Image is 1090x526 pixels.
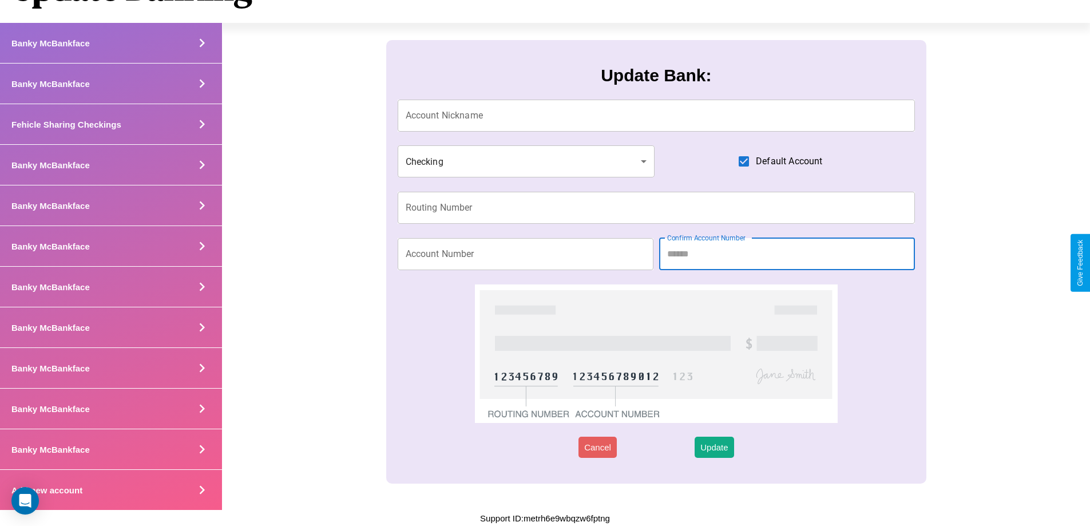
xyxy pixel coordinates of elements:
h4: Banky McBankface [11,404,90,414]
h3: Update Bank: [601,66,711,85]
h4: Add new account [11,485,82,495]
h4: Banky McBankface [11,282,90,292]
p: Support ID: metrh6e9wbqzw6fptng [480,511,610,526]
h4: Banky McBankface [11,38,90,48]
h4: Banky McBankface [11,363,90,373]
h4: Banky McBankface [11,160,90,170]
label: Confirm Account Number [667,233,746,243]
img: check [475,284,837,423]
h4: Banky McBankface [11,323,90,333]
button: Cancel [578,437,617,458]
h4: Banky McBankface [11,242,90,251]
h4: Banky McBankface [11,79,90,89]
button: Update [695,437,734,458]
div: Checking [398,145,655,177]
span: Default Account [756,155,822,168]
h4: Banky McBankface [11,445,90,454]
h4: Fehicle Sharing Checkings [11,120,121,129]
div: Open Intercom Messenger [11,487,39,515]
div: Give Feedback [1076,240,1084,286]
h4: Banky McBankface [11,201,90,211]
